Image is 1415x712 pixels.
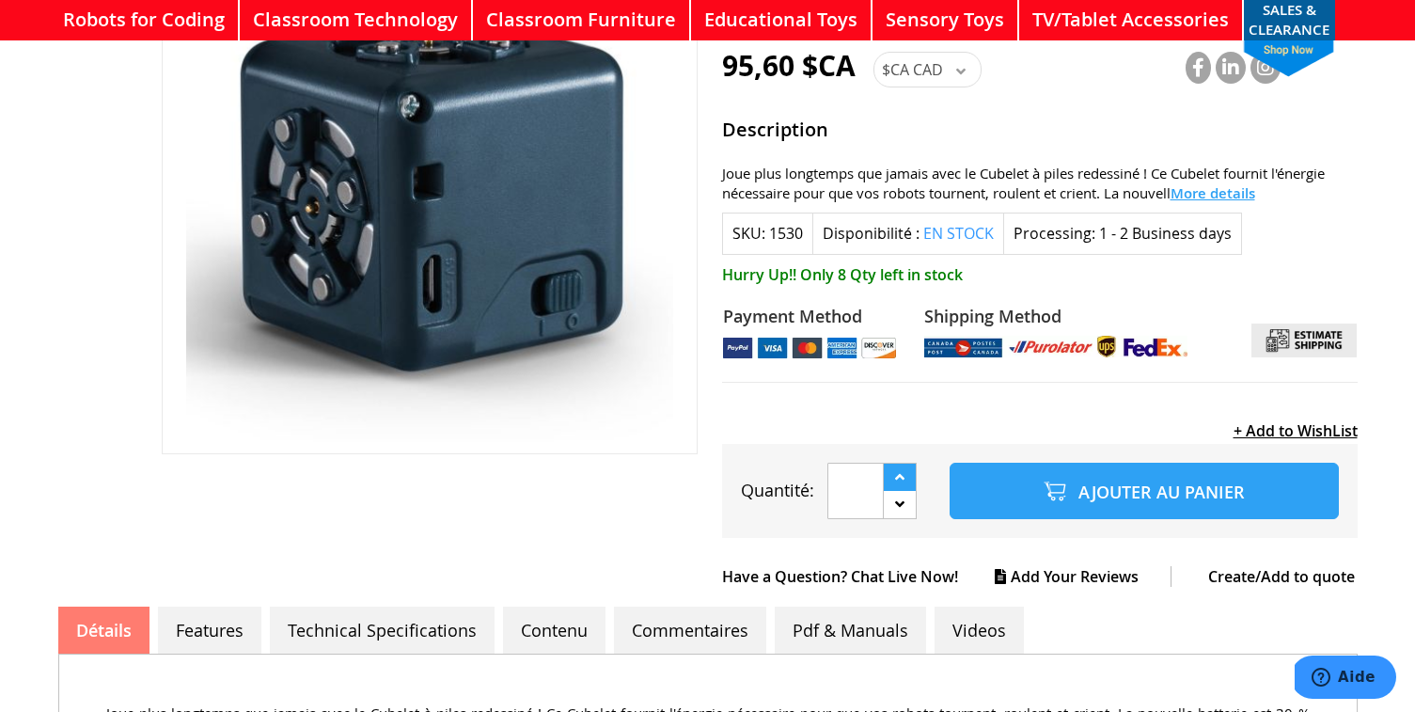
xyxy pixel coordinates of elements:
[614,607,766,654] a: Commentaires
[913,59,943,80] span: CAD
[741,479,814,501] span: Quantité:
[722,46,856,85] span: 95,60 $CA
[732,223,765,244] strong: SKU
[1014,223,1095,244] strong: Processing
[1295,656,1396,703] iframe: Ouvre un gadget logiciel dans lequel vous pouvez clavarder avec l’un de nos agents
[503,607,605,654] a: Contenu
[812,213,1004,255] div: Disponibilité
[1171,183,1255,203] span: More details
[775,607,926,654] a: Pdf & Manuals
[873,52,982,87] div: $CA CAD
[1099,223,1232,245] div: 1 - 2 Business days
[1251,324,1357,357] img: calculate estimate shipping
[1175,566,1355,587] a: Create/Add to quote
[58,607,149,654] a: Détails
[823,223,920,244] label: Disponibilité :
[769,223,803,245] div: 1530
[722,117,1358,149] strong: Description
[995,566,1171,587] a: Add Your Reviews
[722,164,1358,203] div: Joue plus longtemps que jamais avec le Cubelet à piles redessiné ! Ce Cubelet fournit l'énergie n...
[1234,40,1344,77] span: shop now
[882,59,909,80] span: $CA
[923,223,994,244] span: En stock
[924,305,1187,329] strong: Shipping Method
[950,463,1338,519] button: Ajouter au panier
[158,607,261,654] a: Features
[1234,420,1358,441] a: + Add to WishList
[935,607,1024,654] a: Videos
[270,607,495,654] a: Technical Specifications
[723,305,897,329] strong: Payment Method
[722,264,1358,286] span: Hurry Up!! Only 8 Qty left in stock
[1078,481,1245,503] span: Ajouter au panier
[722,566,991,587] a: Have a Question? Chat Live Now!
